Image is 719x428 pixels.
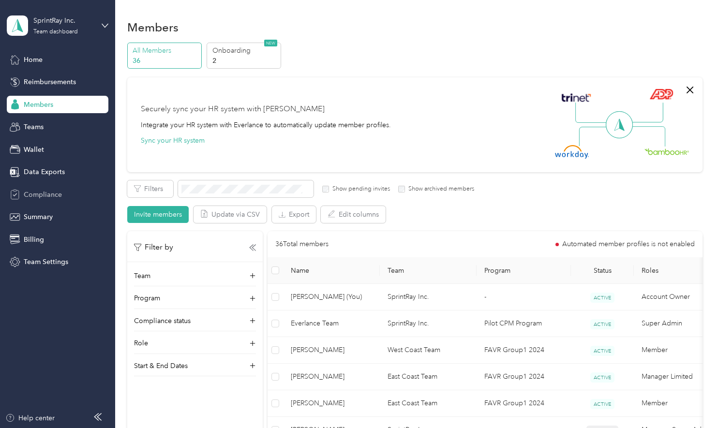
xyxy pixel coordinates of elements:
[380,310,477,337] td: SprintRay Inc.
[24,190,62,200] span: Compliance
[283,257,380,284] th: Name
[24,100,53,110] span: Members
[33,29,78,35] div: Team dashboard
[644,148,689,155] img: BambooHR
[380,364,477,390] td: East Coast Team
[555,145,589,159] img: Workday
[5,413,55,423] button: Help center
[291,266,372,275] span: Name
[133,45,198,56] p: All Members
[629,103,663,123] img: Line Right Up
[134,361,188,371] p: Start & End Dates
[33,15,94,26] div: SprintRay Inc.
[291,345,372,355] span: [PERSON_NAME]
[264,40,277,46] span: NEW
[590,293,614,303] span: ACTIVE
[127,206,189,223] button: Invite members
[321,206,386,223] button: Edit columns
[24,257,68,267] span: Team Settings
[24,122,44,132] span: Teams
[24,77,76,87] span: Reimbursements
[194,206,267,223] button: Update via CSV
[291,318,372,329] span: Everlance Team
[134,293,160,303] p: Program
[329,185,390,193] label: Show pending invites
[272,206,316,223] button: Export
[380,284,477,310] td: SprintRay Inc.
[291,398,372,409] span: [PERSON_NAME]
[134,271,150,281] p: Team
[571,257,634,284] th: Status
[283,310,380,337] td: Everlance Team
[283,337,380,364] td: Joseph J. Dalpiaz
[24,167,65,177] span: Data Exports
[631,126,665,147] img: Line Right Down
[477,364,571,390] td: FAVR Group1 2024
[141,103,325,115] div: Securely sync your HR system with [PERSON_NAME]
[562,241,695,248] span: Automated member profiles is not enabled
[380,390,477,417] td: East Coast Team
[477,310,571,337] td: Pilot CPM Program
[590,372,614,383] span: ACTIVE
[590,319,614,329] span: ACTIVE
[649,89,673,100] img: ADP
[127,180,173,197] button: Filters
[477,284,571,310] td: -
[590,399,614,409] span: ACTIVE
[291,371,372,382] span: [PERSON_NAME]
[133,56,198,66] p: 36
[24,55,43,65] span: Home
[477,390,571,417] td: FAVR Group1 2024
[283,284,380,310] td: Jennifer Killian (You)
[212,56,278,66] p: 2
[665,374,719,428] iframe: Everlance-gr Chat Button Frame
[212,45,278,56] p: Onboarding
[477,257,571,284] th: Program
[291,292,372,302] span: [PERSON_NAME] (You)
[283,390,380,417] td: Michael R. Liscsak
[127,22,179,32] h1: Members
[24,145,44,155] span: Wallet
[275,239,329,250] p: 36 Total members
[141,120,391,130] div: Integrate your HR system with Everlance to automatically update member profiles.
[380,337,477,364] td: West Coast Team
[380,257,477,284] th: Team
[134,241,173,253] p: Filter by
[559,91,593,104] img: Trinet
[134,338,148,348] p: Role
[24,212,53,222] span: Summary
[405,185,474,193] label: Show archived members
[24,235,44,245] span: Billing
[575,103,609,123] img: Line Left Up
[134,316,191,326] p: Compliance status
[141,135,205,146] button: Sync your HR system
[579,126,613,146] img: Line Left Down
[283,364,380,390] td: Nancy K. Oneal-Jackson
[477,337,571,364] td: FAVR Group1 2024
[590,346,614,356] span: ACTIVE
